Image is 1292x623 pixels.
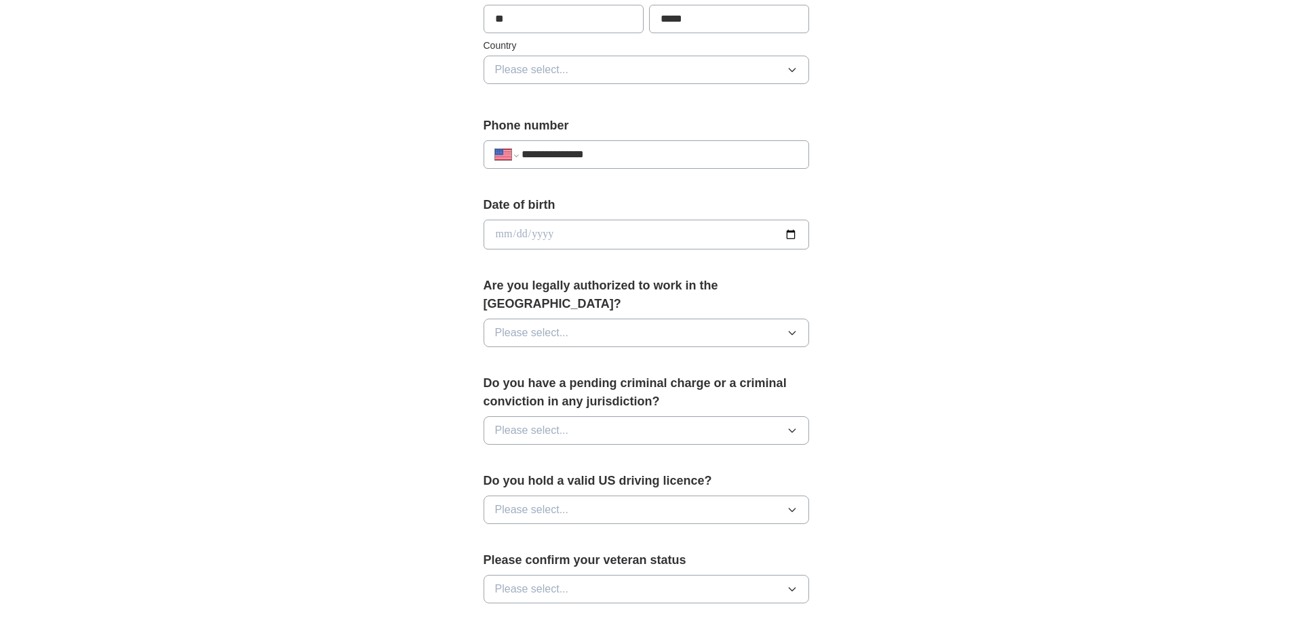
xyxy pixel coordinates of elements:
[484,319,809,347] button: Please select...
[484,575,809,603] button: Please select...
[484,277,809,313] label: Are you legally authorized to work in the [GEOGRAPHIC_DATA]?
[484,472,809,490] label: Do you hold a valid US driving licence?
[484,496,809,524] button: Please select...
[484,117,809,135] label: Phone number
[495,62,569,78] span: Please select...
[495,422,569,439] span: Please select...
[484,416,809,445] button: Please select...
[484,374,809,411] label: Do you have a pending criminal charge or a criminal conviction in any jurisdiction?
[484,551,809,569] label: Please confirm your veteran status
[495,325,569,341] span: Please select...
[484,39,809,53] label: Country
[495,581,569,597] span: Please select...
[484,196,809,214] label: Date of birth
[484,56,809,84] button: Please select...
[495,502,569,518] span: Please select...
